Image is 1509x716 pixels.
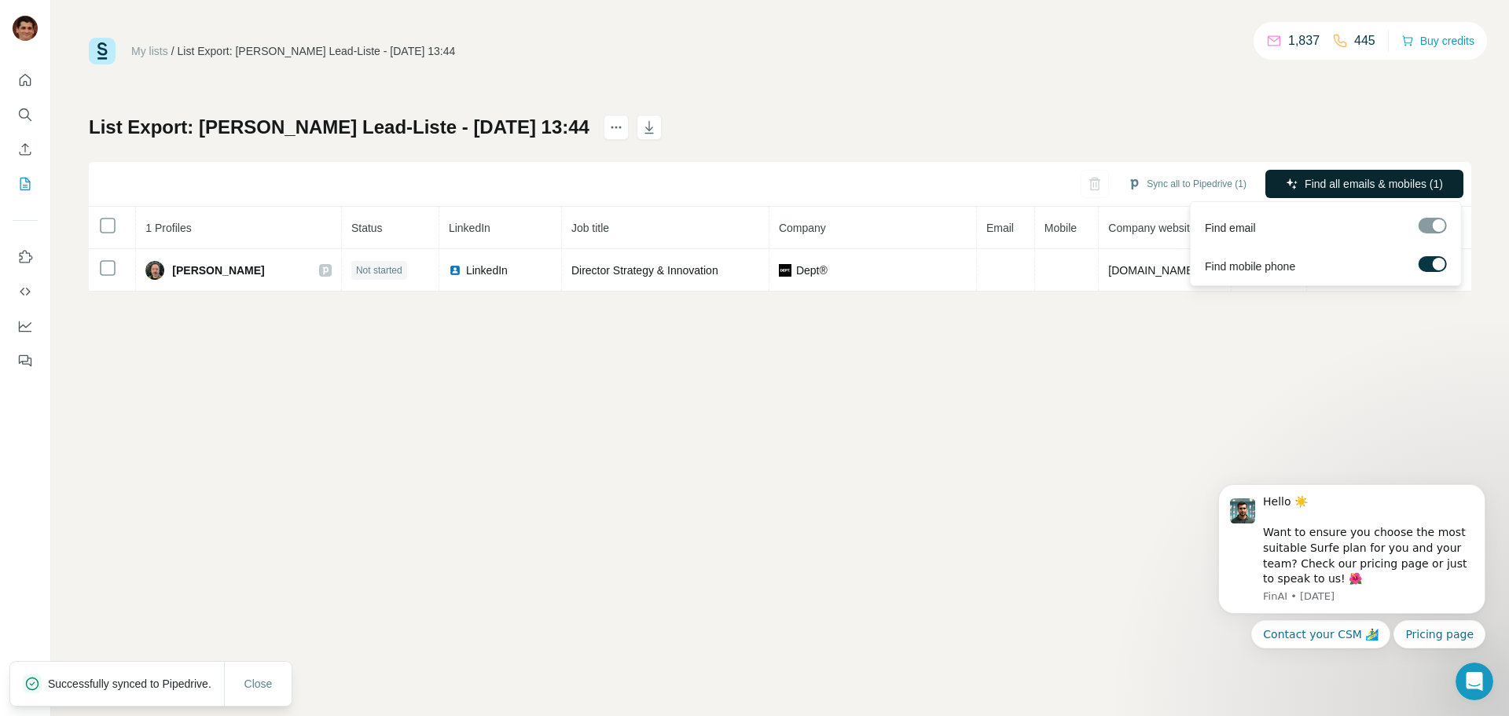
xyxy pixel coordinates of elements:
button: Use Surfe on LinkedIn [13,243,38,271]
span: [PERSON_NAME] [172,263,264,278]
span: Close [244,676,273,692]
span: Company website [1108,222,1195,234]
h1: List Export: [PERSON_NAME] Lead-Liste - [DATE] 13:44 [89,115,589,140]
p: Successfully synced to Pipedrive. [48,676,224,692]
img: LinkedIn logo [449,264,461,277]
span: Mobile [1045,222,1077,234]
button: Find all emails & mobiles (1) [1265,170,1463,198]
p: 445 [1354,31,1375,50]
span: LinkedIn [466,263,508,278]
img: Avatar [13,16,38,41]
img: Surfe Logo [89,38,116,64]
iframe: Intercom live chat [1456,663,1493,700]
span: Find all emails & mobiles (1) [1305,176,1443,192]
span: Not started [356,263,402,277]
span: Dept® [796,263,828,278]
button: Quick start [13,66,38,94]
button: Search [13,101,38,129]
button: Use Surfe API [13,277,38,306]
span: Email [986,222,1014,234]
button: Enrich CSV [13,135,38,163]
button: Feedback [13,347,38,375]
button: My lists [13,170,38,198]
a: My lists [131,45,168,57]
span: Director Strategy & Innovation [571,264,718,277]
span: Company [779,222,826,234]
p: 1,837 [1288,31,1320,50]
button: Close [233,670,284,698]
span: LinkedIn [449,222,490,234]
span: Job title [571,222,609,234]
button: Buy credits [1401,30,1474,52]
span: Find email [1205,220,1256,236]
div: List Export: [PERSON_NAME] Lead-Liste - [DATE] 13:44 [178,43,456,59]
button: Sync all to Pipedrive (1) [1117,172,1257,196]
li: / [171,43,174,59]
span: Find mobile phone [1205,259,1295,274]
button: actions [604,115,629,140]
span: Status [351,222,383,234]
span: 1 Profiles [145,222,191,234]
img: company-logo [779,264,791,277]
span: [DOMAIN_NAME] [1108,264,1196,277]
img: Avatar [145,261,164,280]
iframe: Intercom notifications message [1195,432,1509,674]
button: Dashboard [13,312,38,340]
